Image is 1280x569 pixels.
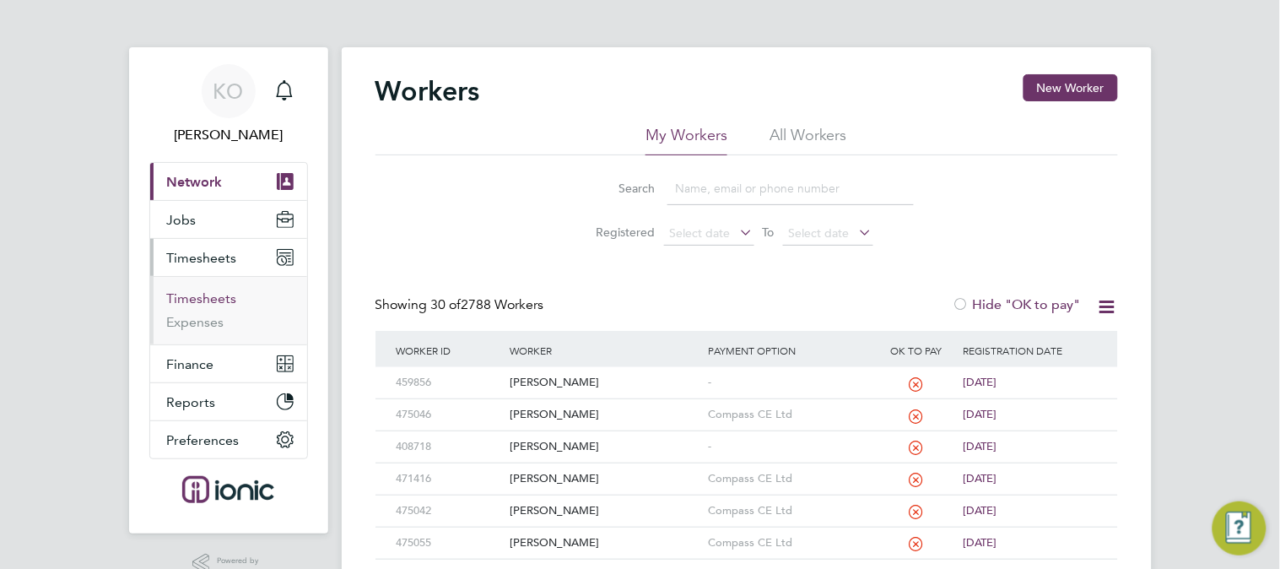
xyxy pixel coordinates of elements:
[580,225,656,240] label: Registered
[392,367,505,398] div: 459856
[375,74,480,108] h2: Workers
[392,331,505,370] div: Worker ID
[505,528,704,559] div: [PERSON_NAME]
[874,331,959,370] div: OK to pay
[580,181,656,196] label: Search
[645,125,727,155] li: My Workers
[392,495,1101,509] a: 475042[PERSON_NAME]Compass CE Ltd[DATE]
[167,314,224,330] a: Expenses
[392,463,1101,477] a: 471416[PERSON_NAME]Compass CE Ltd[DATE]
[704,367,874,398] div: -
[704,431,874,463] div: -
[704,496,874,527] div: Compass CE Ltd
[505,399,704,431] div: [PERSON_NAME]
[505,496,704,527] div: [PERSON_NAME]
[167,432,240,448] span: Preferences
[667,172,914,205] input: Name, email or phone number
[392,431,1101,445] a: 408718[PERSON_NAME]-[DATE]
[959,331,1100,370] div: Registration Date
[167,356,214,372] span: Finance
[953,296,1081,313] label: Hide "OK to pay"
[217,554,264,568] span: Powered by
[167,394,216,410] span: Reports
[963,471,996,485] span: [DATE]
[963,407,996,421] span: [DATE]
[431,296,462,313] span: 30 of
[167,250,237,266] span: Timesheets
[167,174,223,190] span: Network
[392,496,505,527] div: 475042
[150,201,307,238] button: Jobs
[704,528,874,559] div: Compass CE Ltd
[704,331,874,370] div: Payment Option
[149,125,308,145] span: Kirsty Owen
[1023,74,1118,101] button: New Worker
[392,431,505,463] div: 408718
[505,367,704,398] div: [PERSON_NAME]
[431,296,544,313] span: 2788 Workers
[789,225,850,241] span: Select date
[770,125,847,155] li: All Workers
[704,463,874,495] div: Compass CE Ltd
[150,383,307,420] button: Reports
[963,375,996,389] span: [DATE]
[213,80,244,102] span: KO
[182,476,273,503] img: ionic-logo-retina.png
[149,64,308,145] a: KO[PERSON_NAME]
[670,225,731,241] span: Select date
[392,399,505,431] div: 475046
[150,421,307,458] button: Preferences
[758,221,780,243] span: To
[149,476,308,503] a: Go to home page
[505,431,704,463] div: [PERSON_NAME]
[963,503,996,518] span: [DATE]
[505,463,704,495] div: [PERSON_NAME]
[392,528,505,559] div: 475055
[150,345,307,382] button: Finance
[167,212,197,228] span: Jobs
[505,331,704,370] div: Worker
[150,163,307,200] button: Network
[392,463,505,495] div: 471416
[375,296,548,314] div: Showing
[704,399,874,431] div: Compass CE Ltd
[963,439,996,453] span: [DATE]
[392,366,1101,381] a: 459856[PERSON_NAME]-[DATE]
[167,290,237,306] a: Timesheets
[150,239,307,276] button: Timesheets
[1212,501,1266,555] button: Engage Resource Center
[963,535,996,550] span: [DATE]
[392,398,1101,413] a: 475046[PERSON_NAME]Compass CE Ltd[DATE]
[392,527,1101,541] a: 475055[PERSON_NAME]Compass CE Ltd[DATE]
[150,276,307,344] div: Timesheets
[129,47,328,534] nav: Main navigation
